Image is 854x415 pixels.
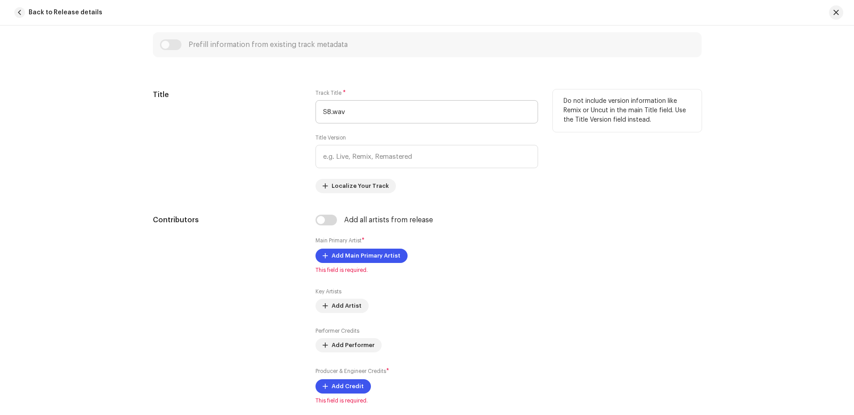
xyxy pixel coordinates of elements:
[153,89,302,100] h5: Title
[316,100,538,123] input: Enter the name of the track
[316,145,538,168] input: e.g. Live, Remix, Remastered
[153,215,302,225] h5: Contributors
[316,288,341,295] label: Key Artists
[332,377,364,395] span: Add Credit
[332,177,389,195] span: Localize Your Track
[316,368,386,374] small: Producer & Engineer Credits
[316,89,346,97] label: Track Title
[316,134,346,141] label: Title Version
[316,299,369,313] button: Add Artist
[316,238,362,243] small: Main Primary Artist
[316,379,371,394] button: Add Credit
[316,267,538,274] span: This field is required.
[316,397,538,404] span: This field is required.
[316,338,382,352] button: Add Performer
[564,97,691,125] p: Do not include version information like Remix or Uncut in the main Title field. Use the Title Ver...
[344,216,433,224] div: Add all artists from release
[332,297,362,315] span: Add Artist
[332,336,374,354] span: Add Performer
[316,249,408,263] button: Add Main Primary Artist
[316,327,359,335] label: Performer Credits
[332,247,400,265] span: Add Main Primary Artist
[316,179,396,193] button: Localize Your Track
